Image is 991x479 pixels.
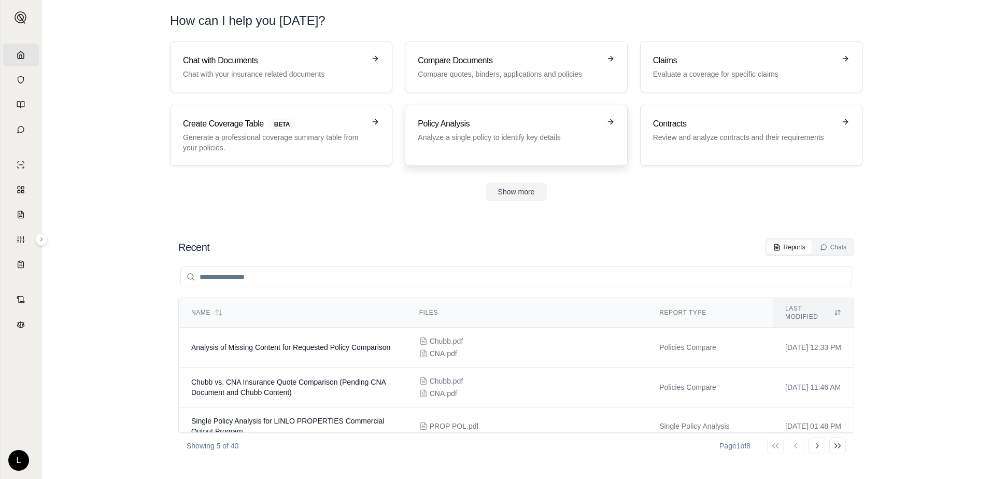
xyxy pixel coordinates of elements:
h3: Compare Documents [418,54,600,67]
button: Show more [486,182,547,201]
span: CNA.pdf [430,388,457,399]
h3: Contracts [653,118,835,130]
span: Analysis of Missing Content for Requested Policy Comparison [191,343,390,351]
a: Policy Comparisons [3,178,39,201]
span: CNA.pdf [430,348,457,359]
a: Contract Analysis [3,288,39,311]
p: Generate a professional coverage summary table from your policies. [183,132,365,153]
a: Documents Vault [3,68,39,91]
div: Page 1 of 8 [719,441,751,451]
a: Claim Coverage [3,203,39,226]
a: Home [3,44,39,66]
p: Review and analyze contracts and their requirements [653,132,835,143]
a: Create Coverage TableBETAGenerate a professional coverage summary table from your policies. [170,105,392,166]
img: Expand sidebar [15,11,27,24]
p: Evaluate a coverage for specific claims [653,69,835,79]
span: PROP POL.pdf [430,421,479,431]
h2: Recent [178,240,209,255]
a: Compare DocumentsCompare quotes, binders, applications and policies [405,41,627,92]
a: Policy AnalysisAnalyze a single policy to identify key details [405,105,627,166]
h1: How can I help you [DATE]? [170,12,325,29]
h3: Chat with Documents [183,54,365,67]
span: Chubb.pdf [430,336,463,346]
h3: Create Coverage Table [183,118,365,130]
div: Reports [773,243,805,251]
a: Single Policy [3,153,39,176]
span: Single Policy Analysis for LINLO PROPERTIES Commercial Output Program [191,417,384,435]
a: Legal Search Engine [3,313,39,336]
button: Expand sidebar [35,233,48,246]
th: Report Type [647,298,773,328]
td: [DATE] 01:48 PM [773,407,854,445]
td: [DATE] 11:46 AM [773,368,854,407]
p: Analyze a single policy to identify key details [418,132,600,143]
td: Single Policy Analysis [647,407,773,445]
span: Chubb vs. CNA Insurance Quote Comparison (Pending CNA Document and Chubb Content) [191,378,386,397]
a: Coverage Table [3,253,39,276]
td: Policies Compare [647,328,773,368]
span: Chubb.pdf [430,376,463,386]
button: Reports [767,240,812,255]
h3: Policy Analysis [418,118,600,130]
div: Name [191,308,394,317]
a: Prompt Library [3,93,39,116]
a: ClaimsEvaluate a coverage for specific claims [640,41,862,92]
div: L [8,450,29,471]
button: Chats [814,240,853,255]
p: Showing 5 of 40 [187,441,238,451]
span: BETA [268,119,296,130]
p: Chat with your insurance related documents [183,69,365,79]
a: ContractsReview and analyze contracts and their requirements [640,105,862,166]
p: Compare quotes, binders, applications and policies [418,69,600,79]
a: Chat [3,118,39,141]
td: [DATE] 12:33 PM [773,328,854,368]
a: Custom Report [3,228,39,251]
div: Chats [820,243,846,251]
th: Files [407,298,647,328]
h3: Claims [653,54,835,67]
div: Last modified [785,304,841,321]
a: Chat with DocumentsChat with your insurance related documents [170,41,392,92]
td: Policies Compare [647,368,773,407]
button: Expand sidebar [10,7,31,28]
